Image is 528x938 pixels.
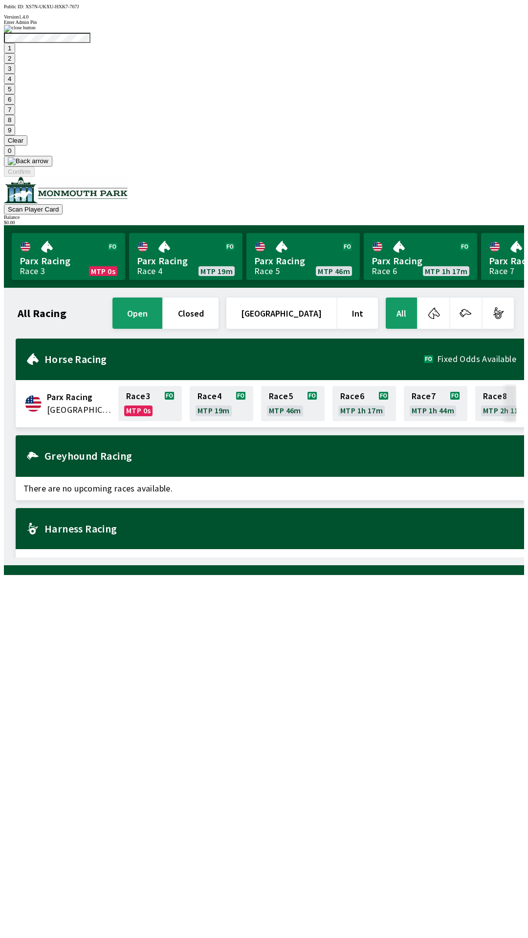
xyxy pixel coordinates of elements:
[269,406,301,414] span: MTP 46m
[126,392,150,400] span: Race 3
[340,406,383,414] span: MTP 1h 17m
[340,392,364,400] span: Race 6
[16,549,524,573] span: There are no upcoming races available.
[4,177,128,203] img: venue logo
[44,355,424,363] h2: Horse Racing
[425,267,467,275] span: MTP 1h 17m
[4,43,15,53] button: 1
[372,255,469,267] span: Parx Racing
[483,406,526,414] span: MTP 2h 11m
[126,406,151,414] span: MTP 0s
[332,386,396,421] a: Race6MTP 1h 17m
[190,386,253,421] a: Race4MTP 19m
[8,157,48,165] img: Back arrow
[364,233,477,280] a: Parx RacingRace 6MTP 1h 17m
[4,94,15,105] button: 6
[386,298,417,329] button: All
[25,4,79,9] span: XS7N-UKXU-HXK7-767J
[4,14,524,20] div: Version 1.4.0
[16,477,524,500] span: There are no upcoming races available.
[412,392,436,400] span: Race 7
[4,204,63,214] button: Scan Player Card
[112,298,162,329] button: open
[4,64,15,74] button: 3
[489,267,514,275] div: Race 7
[20,267,45,275] div: Race 3
[4,125,15,135] button: 9
[200,267,233,275] span: MTP 19m
[261,386,325,421] a: Race5MTP 46m
[47,391,112,404] span: Parx Racing
[226,298,336,329] button: [GEOGRAPHIC_DATA]
[4,4,524,9] div: Public ID:
[437,355,516,363] span: Fixed Odds Available
[4,105,15,115] button: 7
[47,404,112,416] span: United States
[198,392,221,400] span: Race 4
[12,233,125,280] a: Parx RacingRace 3MTP 0s
[318,267,350,275] span: MTP 46m
[254,255,352,267] span: Parx Racing
[4,20,524,25] div: Enter Admin Pin
[412,406,454,414] span: MTP 1h 44m
[163,298,219,329] button: closed
[20,255,117,267] span: Parx Racing
[4,135,27,146] button: Clear
[4,214,524,220] div: Balance
[4,115,15,125] button: 8
[44,525,516,533] h2: Harness Racing
[372,267,397,275] div: Race 6
[91,267,115,275] span: MTP 0s
[4,167,35,177] button: Confirm
[483,392,507,400] span: Race 8
[269,392,293,400] span: Race 5
[4,74,15,84] button: 4
[404,386,467,421] a: Race7MTP 1h 44m
[18,309,66,317] h1: All Racing
[137,255,235,267] span: Parx Racing
[4,84,15,94] button: 5
[4,25,36,33] img: close button
[4,146,15,156] button: 0
[129,233,242,280] a: Parx RacingRace 4MTP 19m
[44,452,516,460] h2: Greyhound Racing
[198,406,230,414] span: MTP 19m
[337,298,378,329] button: Int
[4,53,15,64] button: 2
[254,267,280,275] div: Race 5
[4,220,524,225] div: $ 0.00
[118,386,182,421] a: Race3MTP 0s
[137,267,162,275] div: Race 4
[246,233,360,280] a: Parx RacingRace 5MTP 46m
